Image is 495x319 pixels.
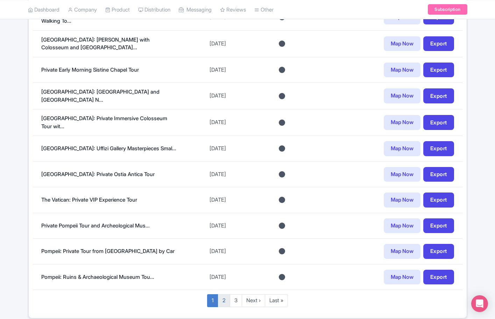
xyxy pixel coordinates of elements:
a: Map Now [384,244,420,259]
a: [GEOGRAPHIC_DATA]: Private Ostia Antica Tour [41,171,155,177]
a: 3 [230,294,242,307]
a: Export [423,167,454,182]
a: Export [423,88,454,103]
a: The Vatican: Private VIP Experience Tour [41,196,137,203]
a: Export [423,115,454,130]
a: Map Now [384,115,420,130]
a: 1 [207,294,218,307]
a: [GEOGRAPHIC_DATA]: Private Immersive Colosseum Tour wit... [41,115,167,130]
a: Export [423,218,454,233]
a: Export [423,270,454,285]
a: Map Now [384,193,420,208]
a: Last » [265,294,288,307]
td: [DATE] [186,83,250,109]
td: [DATE] [186,264,250,290]
div: Open Intercom Messenger [471,295,488,312]
a: Pompeii: Ruins & Archaeological Museum Tou... [41,274,154,280]
td: [DATE] [186,161,250,187]
a: Private Pompeii Tour and Archeological Mus... [41,222,150,229]
td: [DATE] [186,57,250,83]
a: 2 [218,294,230,307]
a: [GEOGRAPHIC_DATA]: [GEOGRAPHIC_DATA] and [GEOGRAPHIC_DATA] N... [41,88,160,103]
td: [DATE] [186,30,250,57]
a: Private Early Morning Sistine Chapel Tour [41,66,139,73]
a: Map Now [384,63,420,78]
a: Export [423,63,454,78]
a: Map Now [384,36,420,51]
a: Map Now [384,270,420,285]
td: [DATE] [186,239,250,264]
td: [DATE] [186,187,250,213]
td: [DATE] [186,109,250,136]
a: Map Now [384,141,420,156]
a: Map Now [384,88,420,103]
a: Map Now [384,167,420,182]
a: [GEOGRAPHIC_DATA]: [PERSON_NAME] with Colosseum and [GEOGRAPHIC_DATA]... [41,36,150,51]
a: Next › [242,294,265,307]
a: Subscription [428,4,467,15]
a: Export [423,36,454,51]
a: Map Now [384,218,420,233]
a: Export [423,193,454,208]
a: [GEOGRAPHIC_DATA]: Uffizi Gallery Masterpieces Smal... [41,145,176,152]
td: [DATE] [186,136,250,162]
a: Pompeii: Private Tour from [GEOGRAPHIC_DATA] by Car [41,248,175,254]
a: Export [423,141,454,156]
td: [DATE] [186,213,250,239]
a: Export [423,244,454,259]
